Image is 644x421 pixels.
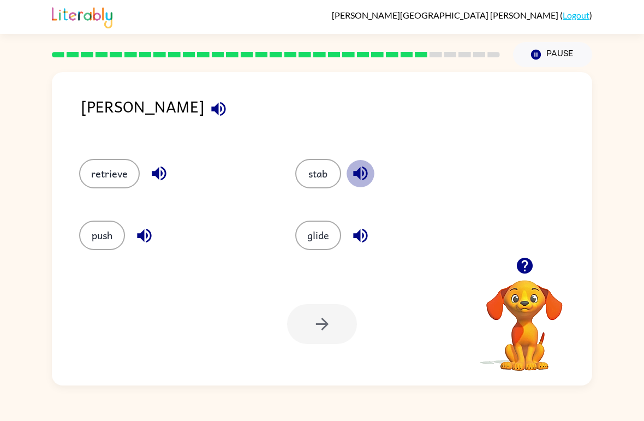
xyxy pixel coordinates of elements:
[332,10,592,20] div: ( )
[79,221,125,250] button: push
[52,4,112,28] img: Literably
[563,10,589,20] a: Logout
[79,159,140,188] button: retrieve
[81,94,592,137] div: [PERSON_NAME]
[513,42,592,67] button: Pause
[295,221,341,250] button: glide
[295,159,341,188] button: stab
[332,10,560,20] span: [PERSON_NAME][GEOGRAPHIC_DATA] [PERSON_NAME]
[470,263,579,372] video: Your browser must support playing .mp4 files to use Literably. Please try using another browser.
